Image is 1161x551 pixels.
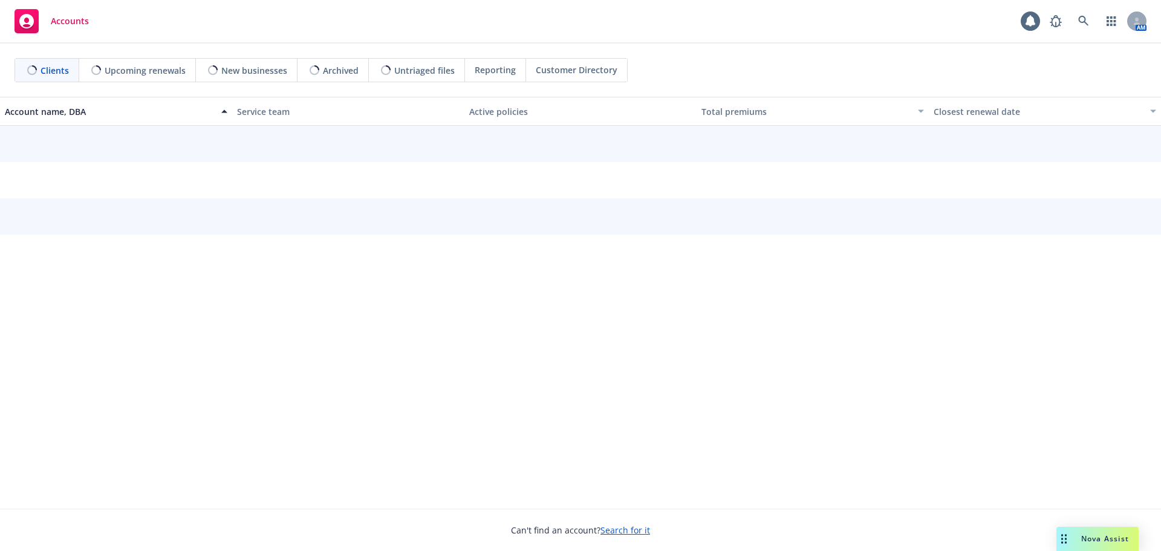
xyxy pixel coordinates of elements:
span: New businesses [221,64,287,77]
span: Archived [323,64,359,77]
span: Can't find an account? [511,524,650,536]
div: Service team [237,105,460,118]
span: Clients [41,64,69,77]
a: Report a Bug [1044,9,1068,33]
button: Total premiums [697,97,929,126]
a: Accounts [10,4,94,38]
span: Accounts [51,16,89,26]
span: Reporting [475,64,516,76]
div: Active policies [469,105,692,118]
div: Drag to move [1056,527,1072,551]
span: Nova Assist [1081,533,1129,544]
a: Search for it [600,524,650,536]
div: Total premiums [701,105,911,118]
button: Active policies [464,97,697,126]
span: Upcoming renewals [105,64,186,77]
button: Closest renewal date [929,97,1161,126]
span: Untriaged files [394,64,455,77]
div: Account name, DBA [5,105,214,118]
button: Service team [232,97,464,126]
a: Switch app [1099,9,1124,33]
div: Closest renewal date [934,105,1143,118]
button: Nova Assist [1056,527,1139,551]
span: Customer Directory [536,64,617,76]
a: Search [1072,9,1096,33]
